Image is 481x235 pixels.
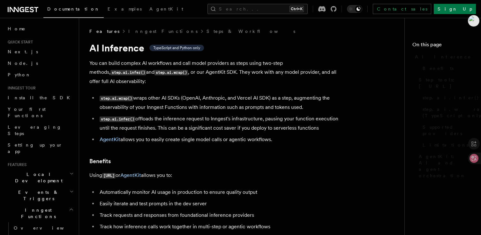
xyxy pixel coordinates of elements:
a: Leveraging Steps [5,121,75,139]
a: AgentKit: AI and agent orchestration [416,151,473,181]
a: AI Inference [412,51,473,63]
span: step.ai.infer() [423,95,479,101]
a: Next.js [5,46,75,57]
span: Benefits [423,65,454,72]
span: Your first Functions [8,107,46,118]
li: offloads the inference request to Inngest's infrastructure, pausing your function execution until... [98,114,345,133]
span: Leveraging Steps [8,125,62,136]
a: Benefits [89,157,111,166]
span: AI Inference [415,54,471,60]
p: You can build complex AI workflows and call model providers as steps using two-step methods, and ... [89,59,345,86]
a: Step tools: [URL] [416,74,473,92]
span: Home [8,26,26,32]
span: Limitations [423,142,469,148]
span: AgentKit: AI and agent orchestration [419,153,473,179]
li: Automatically monitor AI usage in production to ensure quality output [98,188,345,197]
a: Setting up your app [5,139,75,157]
code: step.ai.infer() [100,117,135,122]
button: Events & Triggers [5,186,75,204]
span: Next.js [8,49,38,54]
span: Inngest Functions [5,207,69,220]
li: Easily iterate and test prompts in the dev server [98,199,345,208]
a: Sign Up [434,4,476,14]
span: Documentation [47,6,100,11]
button: Toggle dark mode [347,5,362,13]
li: wraps other AI SDKs (OpenAI, Anthropic, and Vercel AI SDK) as a step, augmenting the observabilit... [98,94,345,112]
span: AgentKit [149,6,183,11]
li: Track requests and responses from foundational inference providers [98,211,345,220]
button: Inngest Functions [5,204,75,222]
code: step.ai.wrap() [100,96,133,101]
span: Local Development [5,171,70,184]
a: step.ai.wrap() (TypeScript only) [420,103,473,121]
a: Python [5,69,75,80]
a: Benefits [420,63,473,74]
p: Using or allows you to: [89,171,345,180]
a: AgentKit [146,2,187,17]
h1: AI Inference [89,42,345,54]
span: Features [5,162,26,167]
code: step.ai.infer() [110,70,146,75]
button: Search...Ctrl+K [207,4,308,14]
li: Track how inference calls work together in multi-step or agentic workflows [98,222,345,231]
h4: On this page [412,41,473,51]
span: Install the SDK [8,95,74,100]
a: Overview [11,222,75,234]
span: Events & Triggers [5,189,70,202]
a: Inngest Functions [128,28,198,34]
a: Node.js [5,57,75,69]
span: Overview [14,225,79,231]
span: Quick start [5,40,33,45]
a: Your first Functions [5,103,75,121]
a: step.ai.infer() [420,92,473,103]
kbd: Ctrl+K [289,6,304,12]
span: Supported providers [423,124,473,137]
span: Step tools: [URL] [419,77,473,89]
li: allows you to easily create single model calls or agentic workflows. [98,135,345,144]
span: Features [89,28,119,34]
code: [URL] [102,173,116,178]
span: Examples [108,6,142,11]
span: Node.js [8,61,38,66]
a: Install the SDK [5,92,75,103]
a: Examples [104,2,146,17]
span: Setting up your app [8,142,63,154]
a: Supported providers [420,121,473,139]
span: Inngest tour [5,86,36,91]
a: Home [5,23,75,34]
a: Contact sales [373,4,431,14]
a: Limitations [420,139,473,151]
code: step.ai.wrap() [154,70,188,75]
span: TypeScript and Python only [153,45,200,50]
a: AgentKit [100,136,120,142]
button: Local Development [5,169,75,186]
a: AgentKit [120,172,141,178]
a: Steps & Workflows [207,28,295,34]
a: Documentation [43,2,104,18]
span: Python [8,72,31,77]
